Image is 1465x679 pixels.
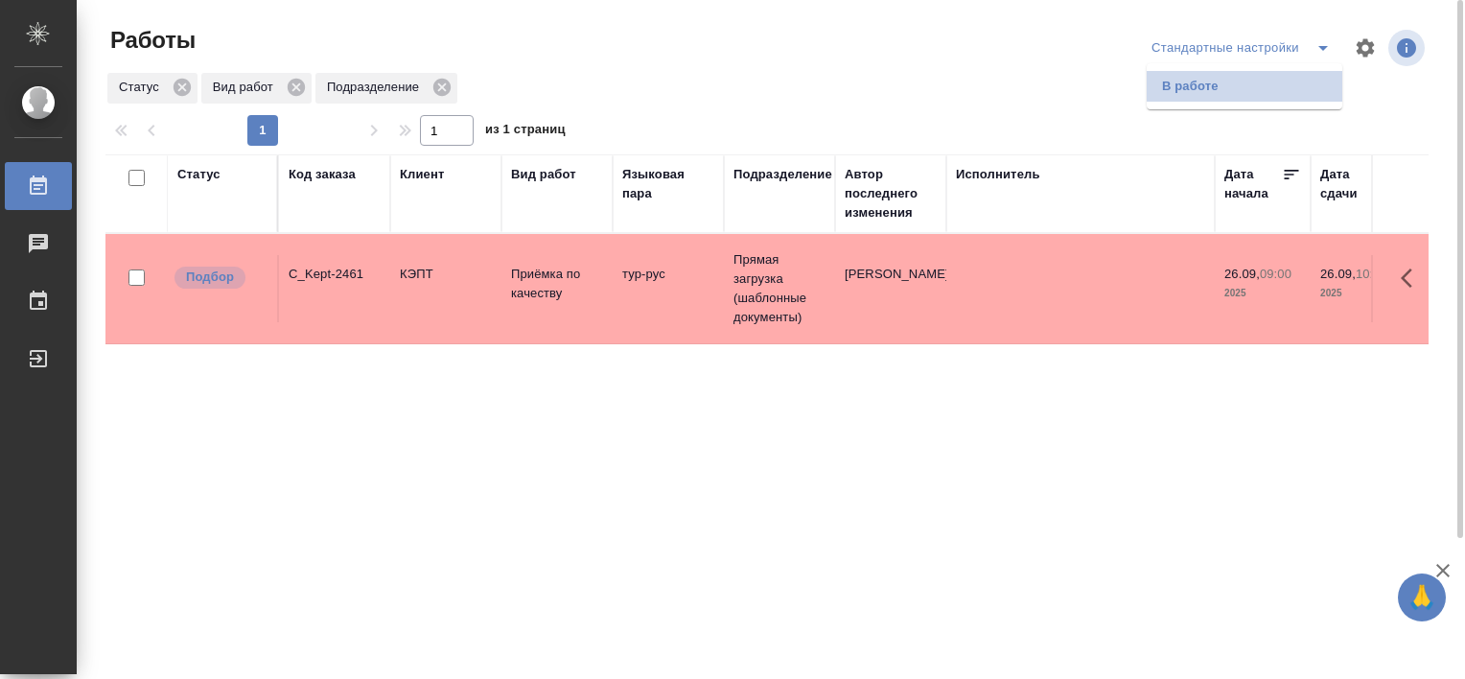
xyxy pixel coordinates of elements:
p: 26.09, [1320,267,1356,281]
td: Прямая загрузка (шаблонные документы) [724,241,835,337]
p: Вид работ [213,78,280,97]
p: Приёмка по качеству [511,265,603,303]
p: 2025 [1320,284,1397,303]
p: 2025 [1224,284,1301,303]
p: 10:00 [1356,267,1387,281]
div: Статус [107,73,198,104]
p: Подбор [186,268,234,287]
button: Здесь прячутся важные кнопки [1389,255,1435,301]
div: Исполнитель [956,165,1040,184]
div: Можно подбирать исполнителей [173,265,267,291]
div: Автор последнего изменения [845,165,937,222]
td: тур-рус [613,255,724,322]
p: Подразделение [327,78,426,97]
button: 🙏 [1398,574,1446,621]
li: В работе [1147,71,1342,102]
span: Посмотреть информацию [1388,30,1429,66]
td: [PERSON_NAME] [835,255,946,322]
span: Настроить таблицу [1342,25,1388,71]
p: КЭПТ [400,265,492,284]
p: 26.09, [1224,267,1260,281]
div: C_Kept-2461 [289,265,381,284]
div: Дата сдачи [1320,165,1378,203]
p: 09:00 [1260,267,1291,281]
div: Вид работ [201,73,312,104]
span: из 1 страниц [485,118,566,146]
div: Код заказа [289,165,356,184]
div: Вид работ [511,165,576,184]
span: Работы [105,25,196,56]
div: Подразделение [315,73,457,104]
div: split button [1147,33,1342,63]
p: Статус [119,78,166,97]
span: 🙏 [1406,577,1438,618]
div: Языковая пара [622,165,714,203]
div: Клиент [400,165,444,184]
div: Статус [177,165,221,184]
div: Дата начала [1224,165,1282,203]
div: Подразделение [733,165,832,184]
